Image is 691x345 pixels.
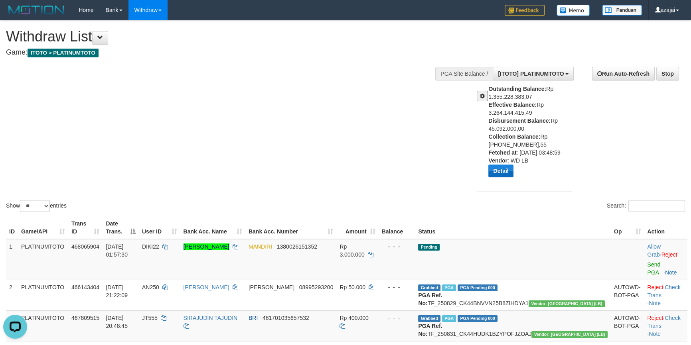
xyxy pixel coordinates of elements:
[418,323,442,337] b: PGA Ref. No:
[415,310,611,341] td: TF_250831_CK44HUDK1BZYPOFJZOAJ
[602,5,642,16] img: panduan.png
[249,243,272,250] span: MANDIRI
[382,243,412,251] div: - - -
[493,67,574,80] button: [ITOTO] PLATINUMTOTO
[661,251,677,258] a: Reject
[180,216,245,239] th: Bank Acc. Name: activate to sort column ascending
[3,3,27,27] button: Open LiveChat chat widget
[647,315,680,329] a: Check Trans
[458,284,498,291] span: PGA Pending
[418,244,440,251] span: Pending
[379,216,415,239] th: Balance
[184,284,229,290] a: [PERSON_NAME]
[649,331,661,337] a: Note
[184,243,229,250] a: [PERSON_NAME]
[6,239,18,280] td: 1
[644,280,687,310] td: · ·
[647,243,660,258] a: Allow Grab
[647,243,661,258] span: ·
[6,200,67,212] label: Show entries
[529,300,605,307] span: Vendor URL: https://dashboard.q2checkout.com/secure
[18,239,68,280] td: PLATINUMTOTO
[611,310,644,341] td: AUTOWD-BOT-PGA
[488,85,578,183] div: Rp 1.355.228.383,07 Rp 3.264.144.415,49 Rp 45.092.000,00 Rp [PHONE_NUMBER],55 : [DATE] 03:48:59 :...
[106,284,128,298] span: [DATE] 21:22:09
[245,216,336,239] th: Bank Acc. Number: activate to sort column ascending
[336,216,378,239] th: Amount: activate to sort column ascending
[488,133,540,140] b: Collection Balance:
[6,280,18,310] td: 2
[184,315,238,321] a: SIRAJUDIN TAJUDIN
[71,284,99,290] span: 466143404
[644,239,687,280] td: ·
[6,29,453,45] h1: Withdraw List
[142,315,158,321] span: JT555
[142,243,159,250] span: DIKI22
[531,331,608,338] span: Vendor URL: https://dashboard.q2checkout.com/secure
[418,292,442,306] b: PGA Ref. No:
[488,118,551,124] b: Disbursement Balance:
[644,310,687,341] td: · ·
[488,157,507,164] b: Vendor
[263,315,309,321] span: Copy 461701035657532 to clipboard
[249,315,258,321] span: BRI
[6,216,18,239] th: ID
[139,216,180,239] th: User ID: activate to sort column ascending
[103,216,139,239] th: Date Trans.: activate to sort column descending
[249,284,294,290] span: [PERSON_NAME]
[18,280,68,310] td: PLATINUMTOTO
[647,261,660,276] a: Send PGA
[382,314,412,322] div: - - -
[340,243,364,258] span: Rp 3.000.000
[488,102,537,108] b: Effective Balance:
[418,315,440,322] span: Grabbed
[592,67,655,80] a: Run Auto-Refresh
[415,216,611,239] th: Status
[656,67,679,80] a: Stop
[557,5,590,16] img: Button%20Memo.svg
[665,269,677,276] a: Note
[6,4,67,16] img: MOTION_logo.png
[106,315,128,329] span: [DATE] 20:48:45
[382,283,412,291] div: - - -
[628,200,685,212] input: Search:
[442,315,456,322] span: Marked by azaksrplatinum
[442,284,456,291] span: Marked by azaksrplatinum
[611,216,644,239] th: Op: activate to sort column ascending
[418,284,440,291] span: Grabbed
[649,300,661,306] a: Note
[340,315,368,321] span: Rp 400.000
[647,284,663,290] a: Reject
[647,284,680,298] a: Check Trans
[6,310,18,341] td: 3
[277,243,317,250] span: Copy 1380026151352 to clipboard
[607,200,685,212] label: Search:
[71,243,99,250] span: 468065904
[611,280,644,310] td: AUTOWD-BOT-PGA
[6,49,453,57] h4: Game:
[505,5,545,16] img: Feedback.jpg
[644,216,687,239] th: Action
[299,284,334,290] span: Copy 08995293200 to clipboard
[106,243,128,258] span: [DATE] 01:57:30
[435,67,493,80] div: PGA Site Balance /
[458,315,498,322] span: PGA Pending
[18,216,68,239] th: Game/API: activate to sort column ascending
[340,284,365,290] span: Rp 50.000
[18,310,68,341] td: PLATINUMTOTO
[498,71,564,77] span: [ITOTO] PLATINUMTOTO
[71,315,99,321] span: 467809515
[647,315,663,321] a: Reject
[415,280,611,310] td: TF_250829_CK44BNVVN25B8ZIHDYA1
[488,149,516,156] b: Fetched at
[488,86,546,92] b: Outstanding Balance:
[68,216,103,239] th: Trans ID: activate to sort column ascending
[20,200,50,212] select: Showentries
[142,284,159,290] span: AN250
[28,49,99,57] span: ITOTO > PLATINUMTOTO
[488,165,513,177] button: Detail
